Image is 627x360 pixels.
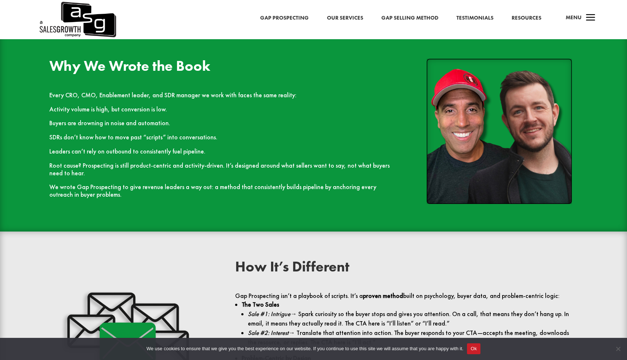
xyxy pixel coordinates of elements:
[248,310,290,318] em: Sale #1: Intrigue
[427,59,572,204] img: Keenan Will 4
[583,11,598,25] span: a
[49,91,392,106] p: Every CRO, CMO, Enablement leader, and SDR manager we work with faces the same reality:
[49,134,392,148] p: SDRs don’t know how to move past “scripts” into conversations.
[566,14,582,21] span: Menu
[248,328,578,347] p: → Translate that attention into action. The buyer responds to your CTA—accepts the meeting, downl...
[363,292,403,300] strong: proven method
[327,13,363,23] a: Our Services
[248,309,578,328] p: → Spark curiosity so the buyer stops and gives you attention. On a call, that means they don’t ha...
[456,13,493,23] a: Testimonials
[49,106,392,120] p: Activity volume is high, but conversion is low.
[49,162,392,184] p: Root cause? Prospecting is still product-centric and activity-driven. It’s designed around what s...
[147,345,463,352] span: We use cookies to ensure that we give you the best experience on our website. If you continue to ...
[260,13,309,23] a: Gap Prospecting
[242,300,279,308] strong: The Two Sales
[49,59,392,77] h2: Why We Wrote the Book
[381,13,438,23] a: Gap Selling Method
[49,183,392,199] p: We wrote Gap Prospecting to give revenue leaders a way out: a method that consistently builds pip...
[614,345,622,352] span: No
[235,259,578,278] h2: How It’s Different
[248,329,288,337] em: Sale #2: Interest
[467,343,480,354] button: Ok
[512,13,541,23] a: Resources
[235,292,578,300] p: Gap Prospecting isn’t a playbook of scripts. It’s a built on psychology, buyer data, and problem-...
[49,148,392,162] p: Leaders can’t rely on outbound to consistently fuel pipeline.
[49,119,392,134] p: Buyers are drowning in noise and automation.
